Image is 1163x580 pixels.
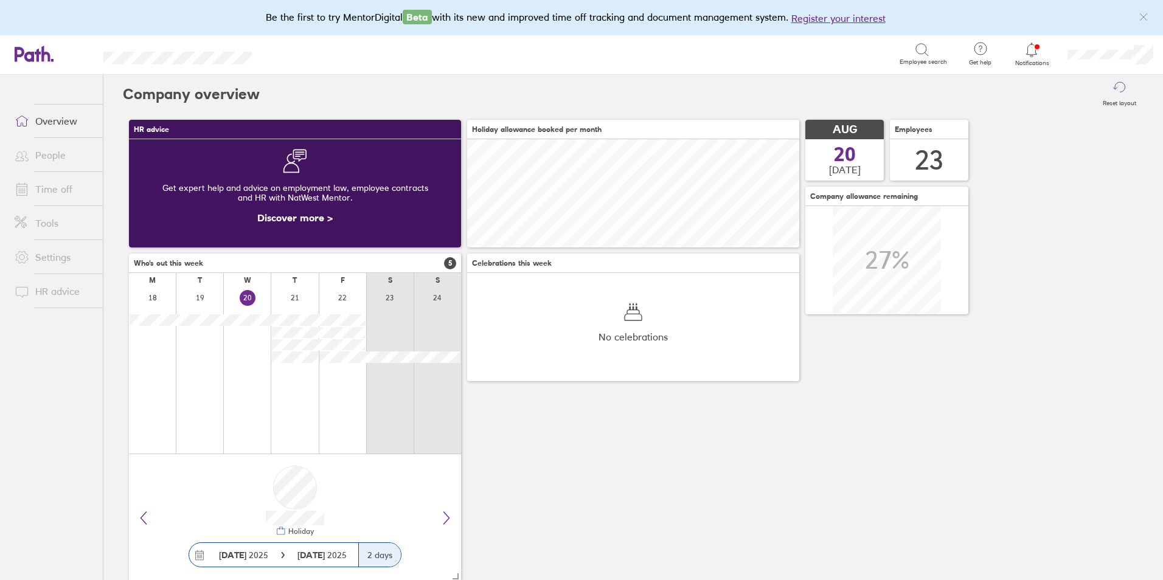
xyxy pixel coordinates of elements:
div: 23 [915,145,944,176]
a: HR advice [5,279,103,303]
strong: [DATE] [219,550,246,561]
div: T [198,276,202,285]
span: Company allowance remaining [810,192,918,201]
div: F [341,276,345,285]
div: W [244,276,251,285]
button: Register your interest [791,11,886,26]
a: People [5,143,103,167]
div: S [436,276,440,285]
button: Reset layout [1095,75,1144,114]
div: M [149,276,156,285]
div: 2 days [358,543,401,567]
a: Notifications [1012,41,1052,67]
h2: Company overview [123,75,260,114]
span: No celebrations [599,331,668,342]
span: Holiday allowance booked per month [472,125,602,134]
span: 20 [834,145,856,164]
div: Search [285,48,316,59]
a: Discover more > [257,212,333,224]
div: Get expert help and advice on employment law, employee contracts and HR with NatWest Mentor. [139,173,451,212]
a: Overview [5,109,103,133]
span: HR advice [134,125,169,134]
span: Who's out this week [134,259,203,268]
div: T [293,276,297,285]
div: Be the first to try MentorDigital with its new and improved time off tracking and document manage... [266,10,898,26]
span: [DATE] [829,164,861,175]
span: 5 [444,257,456,269]
a: Settings [5,245,103,269]
span: Beta [403,10,432,24]
span: Employees [895,125,932,134]
div: S [388,276,392,285]
a: Time off [5,177,103,201]
span: Employee search [900,58,947,66]
span: AUG [833,123,857,136]
div: Holiday [286,527,314,536]
a: Tools [5,211,103,235]
span: 2025 [297,550,347,560]
span: Notifications [1012,60,1052,67]
span: Celebrations this week [472,259,552,268]
label: Reset layout [1095,96,1144,107]
strong: [DATE] [297,550,327,561]
span: 2025 [219,550,268,560]
span: Get help [960,59,1000,66]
